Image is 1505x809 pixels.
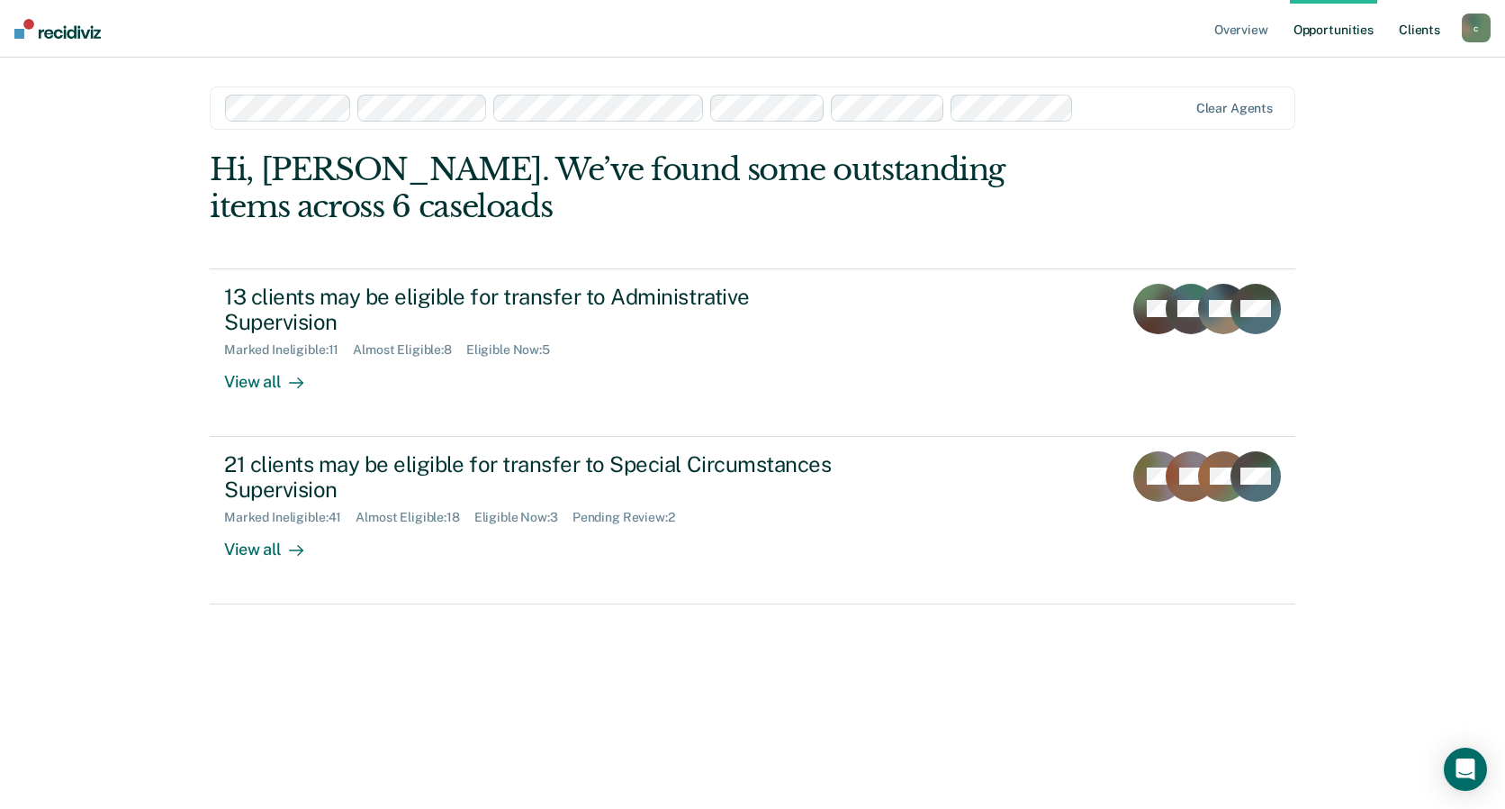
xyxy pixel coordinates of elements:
[224,284,856,336] div: 13 clients may be eligible for transfer to Administrative Supervision
[572,510,689,525] div: Pending Review : 2
[1462,14,1491,42] button: c
[474,510,572,525] div: Eligible Now : 3
[224,342,353,358] div: Marked Ineligible : 11
[224,358,325,393] div: View all
[210,151,1078,225] div: Hi, [PERSON_NAME]. We’ve found some outstanding items across 6 caseloads
[14,19,101,39] img: Recidiviz
[1196,101,1273,116] div: Clear agents
[224,525,325,560] div: View all
[356,510,474,525] div: Almost Eligible : 18
[210,268,1295,437] a: 13 clients may be eligible for transfer to Administrative SupervisionMarked Ineligible:11Almost E...
[1444,748,1487,791] div: Open Intercom Messenger
[210,437,1295,604] a: 21 clients may be eligible for transfer to Special Circumstances SupervisionMarked Ineligible:41A...
[466,342,564,358] div: Eligible Now : 5
[224,510,356,525] div: Marked Ineligible : 41
[353,342,466,358] div: Almost Eligible : 8
[224,451,856,504] div: 21 clients may be eligible for transfer to Special Circumstances Supervision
